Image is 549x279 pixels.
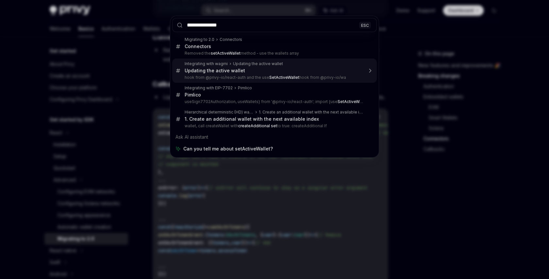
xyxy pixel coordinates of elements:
b: SetActiveWall [338,99,364,104]
span: Can you tell me about setActiveWallet? [183,146,273,152]
p: hook from @privy-io/react-auth and the use hook from @privy-io/wa [185,75,363,80]
div: Integrating with wagmi [185,61,228,66]
b: createAdditional set [238,123,277,128]
div: Pimlico [238,85,252,91]
p: Removed the method - use the wallets array [185,51,363,56]
div: Hierarchical deterministic (HD) wallets [185,110,254,115]
div: ESC [359,22,371,28]
div: Pimlico [185,92,201,98]
div: Integrating with EIP-7702 [185,85,233,91]
div: Ask AI assistant [172,131,377,143]
b: SetActiveWallet [269,75,299,80]
div: Connectors [220,37,242,42]
div: Migrating to 2.0 [185,37,214,42]
div: 1. Create an additional wallet with the next available index [185,116,319,122]
div: Updating the active wallet [233,61,283,66]
div: Connectors [185,44,211,49]
b: setActiveWallet [211,51,241,56]
p: wallet, call createWallet with to true: createAdditional If [185,123,363,129]
div: 1. Create an additional wallet with the next available index [259,110,363,115]
p: useSign7702Authorization, useWallets} from '@privy-io/react-auth'; import {use [185,99,363,104]
div: Updating the active wallet [185,68,245,74]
